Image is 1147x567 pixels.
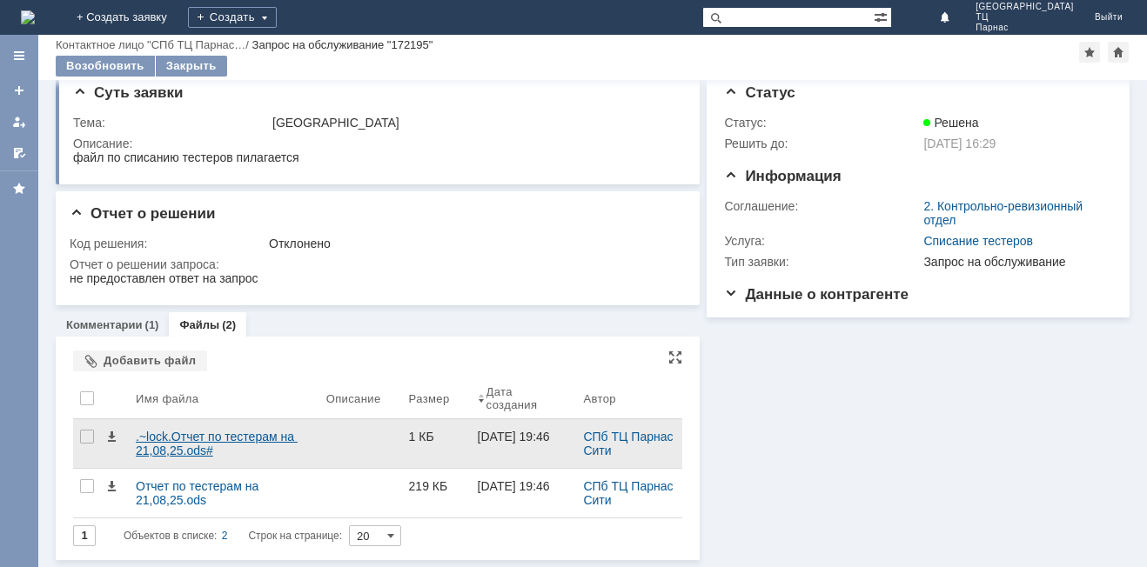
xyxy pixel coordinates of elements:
div: Описание: [73,137,680,150]
i: Строк на странице: [124,525,342,546]
a: Списание тестеров [923,234,1033,248]
span: Данные о контрагенте [724,286,909,303]
span: ТЦ [976,12,1074,23]
div: Запрос на обслуживание "172195" [252,38,433,51]
div: Соглашение: [724,199,920,213]
th: Размер [402,378,471,419]
th: Имя файла [129,378,319,419]
th: Автор [576,378,682,419]
a: Мои согласования [5,139,33,167]
div: / [56,38,252,51]
div: 219 КБ [409,479,464,493]
div: Размер [409,392,450,405]
span: Информация [724,168,841,184]
a: Комментарии [66,318,143,331]
a: Перейти на домашнюю страницу [21,10,35,24]
div: Тип заявки: [724,255,920,269]
span: Скачать файл [104,479,118,493]
span: Парнас [976,23,1074,33]
span: [DATE] 16:29 [923,137,996,150]
div: Код решения: [70,237,265,250]
span: Суть заявки [73,84,183,101]
div: Сделать домашней страницей [1108,42,1129,63]
div: Отчет о решении запроса: [70,257,680,271]
span: Расширенный поиск [874,8,891,24]
div: Запрос на обслуживание [923,255,1104,269]
span: Скачать файл [104,430,118,444]
span: [GEOGRAPHIC_DATA] [976,2,1074,12]
a: Создать заявку [5,77,33,104]
div: Описание [326,392,381,405]
span: Объектов в списке: [124,530,217,542]
a: Мои заявки [5,108,33,136]
div: Статус: [724,116,920,130]
img: logo [21,10,35,24]
th: Дата создания [471,378,577,419]
a: Контактное лицо "СПб ТЦ Парнас… [56,38,245,51]
div: 2 [222,525,228,546]
a: СПб ТЦ Парнас Сити [583,430,676,457]
div: [DATE] 19:46 [478,479,550,493]
div: Имя файла [136,392,198,405]
div: Решить до: [724,137,920,150]
div: Автор [583,392,616,405]
div: [GEOGRAPHIC_DATA] [272,116,676,130]
div: Услуга: [724,234,920,248]
div: Добавить в избранное [1079,42,1100,63]
span: Статус [724,84,795,101]
div: (1) [145,318,159,331]
div: Создать [188,7,277,28]
div: На всю страницу [668,350,682,364]
a: СПб ТЦ Парнас Сити [583,479,676,507]
div: Отчет по тестерам на 21,08,25.ods [136,479,312,507]
a: Файлы [179,318,219,331]
div: Тема: [73,116,269,130]
div: (2) [222,318,236,331]
div: 1 КБ [409,430,464,444]
a: 2. Контрольно-ревизионный отдел [923,199,1083,227]
span: Отчет о решении [70,205,215,222]
div: Дата создания [486,385,556,411]
div: .~lock.Отчет по тестерам на 21,08,25.ods# [136,430,312,457]
div: Отклонено [269,237,676,250]
div: [DATE] 19:46 [478,430,550,444]
span: Решена [923,116,978,130]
